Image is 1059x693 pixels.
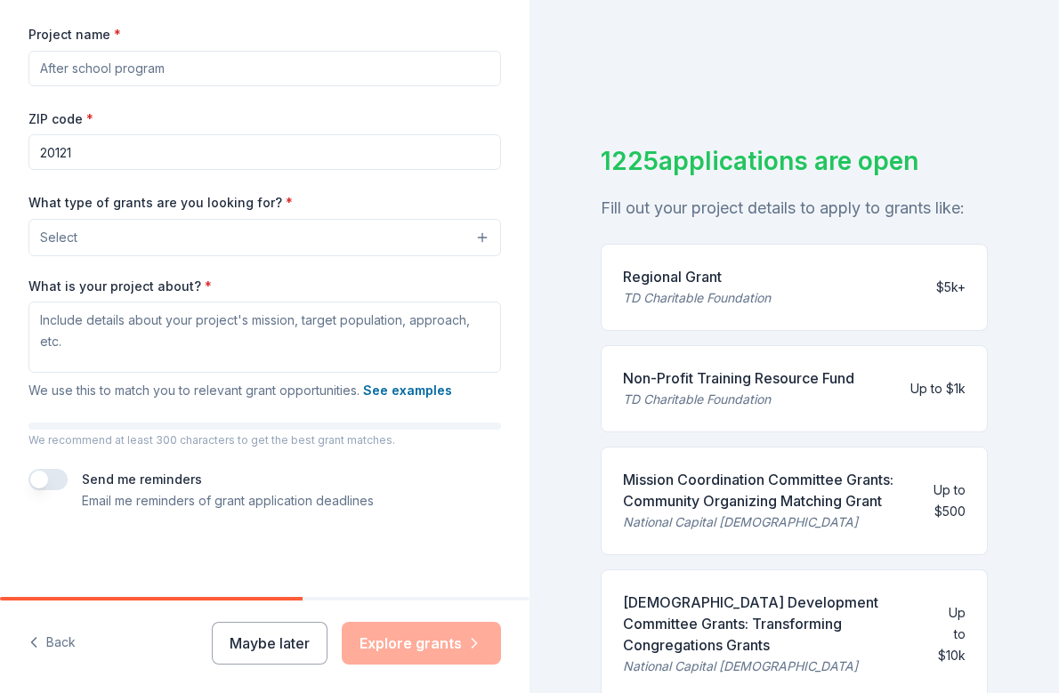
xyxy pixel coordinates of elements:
div: National Capital [DEMOGRAPHIC_DATA] [623,512,915,533]
div: TD Charitable Foundation [623,287,771,309]
div: Up to $10k [935,602,966,666]
div: 1225 applications are open [601,142,988,180]
div: [DEMOGRAPHIC_DATA] Development Committee Grants: Transforming Congregations Grants [623,592,921,656]
input: 12345 (U.S. only) [28,134,501,170]
div: $5k+ [936,277,966,298]
div: Mission Coordination Committee Grants: Community Organizing Matching Grant [623,469,915,512]
div: TD Charitable Foundation [623,389,854,410]
label: What is your project about? [28,278,212,295]
input: After school program [28,51,501,86]
span: Select [40,227,77,248]
button: Select [28,219,501,256]
div: Non-Profit Training Resource Fund [623,367,854,389]
p: We recommend at least 300 characters to get the best grant matches. [28,433,501,447]
span: We use this to match you to relevant grant opportunities. [28,383,452,398]
label: Send me reminders [82,471,202,487]
p: Email me reminders of grant application deadlines [82,490,374,512]
button: Back [28,625,76,662]
div: National Capital [DEMOGRAPHIC_DATA] [623,656,921,677]
label: Project name [28,26,121,44]
label: ZIP code [28,110,93,128]
button: See examples [363,380,452,401]
button: Maybe later [212,622,327,665]
div: Regional Grant [623,266,771,287]
label: What type of grants are you looking for? [28,194,293,212]
div: Up to $500 [929,479,966,522]
div: Up to $1k [910,378,966,399]
div: Fill out your project details to apply to grants like: [601,194,988,222]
